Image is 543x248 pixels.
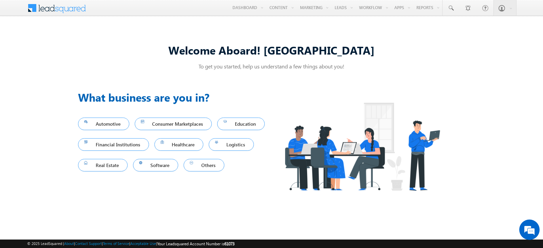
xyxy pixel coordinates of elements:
a: Acceptable Use [130,241,156,246]
h3: What business are you in? [78,89,271,105]
span: Software [139,161,172,170]
a: Contact Support [75,241,102,246]
span: Healthcare [161,140,198,149]
span: Automotive [84,119,123,128]
span: 61073 [224,241,235,246]
span: Financial Institutions [84,140,143,149]
span: Education [223,119,259,128]
span: Your Leadsquared Account Number is [157,241,235,246]
a: Terms of Service [103,241,129,246]
img: Industry.png [271,89,453,204]
span: Logistics [215,140,248,149]
span: Real Estate [84,161,121,170]
span: Consumer Marketplaces [141,119,206,128]
div: Welcome Aboard! [GEOGRAPHIC_DATA] [78,43,465,57]
span: © 2025 LeadSquared | | | | | [27,241,235,247]
p: To get you started, help us understand a few things about you! [78,63,465,70]
a: About [64,241,74,246]
span: Others [190,161,218,170]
